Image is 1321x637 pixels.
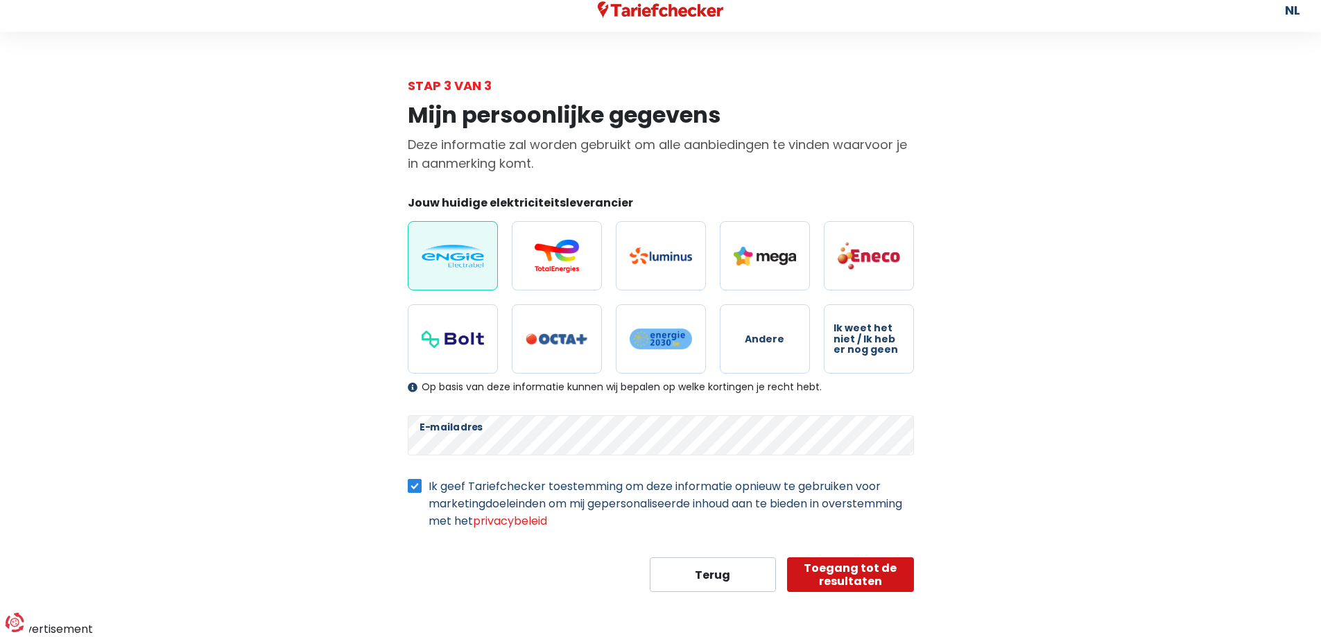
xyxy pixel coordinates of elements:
[408,102,914,128] h1: Mijn persoonlijke gegevens
[408,195,914,216] legend: Jouw huidige elektriciteitsleverancier
[598,1,724,19] img: Tariefchecker logo
[734,247,796,265] img: Mega
[408,76,914,95] div: Stap 3 van 3
[526,333,588,345] img: Octa+
[526,239,588,272] img: Total Energies / Lampiris
[408,381,914,393] div: Op basis van deze informatie kunnen wij bepalen op welke kortingen je recht hebt.
[630,328,692,350] img: Energie2030
[630,247,692,264] img: Luminus
[787,557,914,592] button: Toegang tot de resultaten
[834,323,904,355] span: Ik weet het niet / Ik heb er nog geen
[838,241,900,270] img: Eneco
[422,331,484,348] img: Bolt
[473,513,547,529] a: privacybeleid
[745,334,784,344] span: Andere
[422,245,484,268] img: Engie / Electrabel
[429,478,914,530] label: Ik geef Tariefchecker toestemming om deze informatie opnieuw te gebruiken voor marketingdoeleinde...
[408,135,914,173] p: Deze informatie zal worden gebruikt om alle aanbiedingen te vinden waarvoor je in aanmerking komt.
[650,557,777,592] button: Terug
